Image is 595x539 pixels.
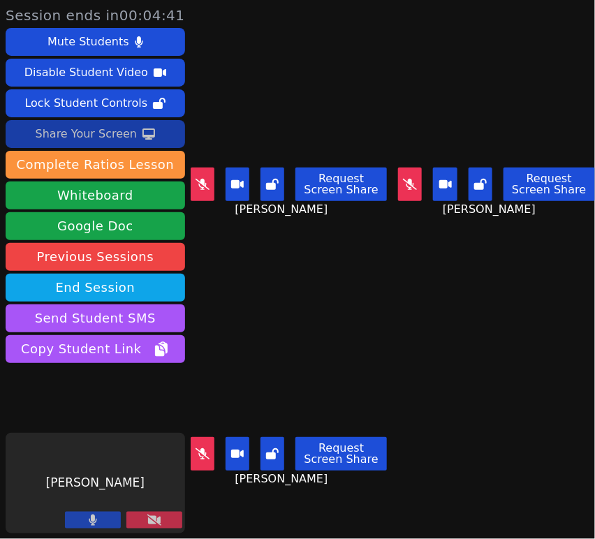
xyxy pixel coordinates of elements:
[6,89,185,117] button: Lock Student Controls
[24,92,147,115] div: Lock Student Controls
[6,304,185,332] button: Send Student SMS
[6,212,185,240] a: Google Doc
[504,168,595,201] button: Request Screen Share
[47,31,128,53] div: Mute Students
[235,471,332,487] span: [PERSON_NAME]
[6,274,185,302] button: End Session
[6,182,185,209] button: Whiteboard
[36,123,138,145] div: Share Your Screen
[6,433,185,533] div: [PERSON_NAME]
[6,6,185,25] span: Session ends in
[295,437,387,471] button: Request Screen Share
[6,243,185,271] a: Previous Sessions
[24,61,148,84] div: Disable Student Video
[6,120,185,148] button: Share Your Screen
[21,339,169,359] span: Copy Student Link
[6,335,185,363] button: Copy Student Link
[119,7,185,24] time: 00:04:41
[6,59,185,87] button: Disable Student Video
[6,151,185,179] button: Complete Ratios Lesson
[6,28,185,56] button: Mute Students
[235,201,332,218] span: [PERSON_NAME]
[443,201,539,218] span: [PERSON_NAME]
[295,168,387,201] button: Request Screen Share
